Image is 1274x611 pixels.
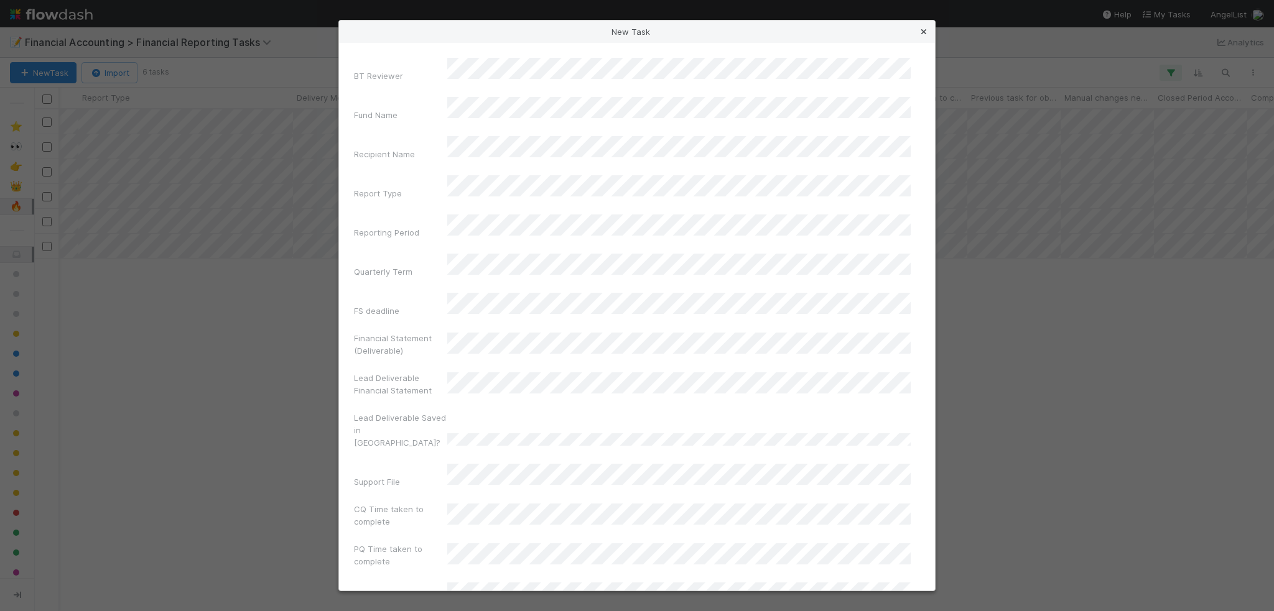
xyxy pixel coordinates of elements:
[354,475,400,488] label: Support File
[354,372,447,397] label: Lead Deliverable Financial Statement
[354,148,415,160] label: Recipient Name
[354,411,447,449] label: Lead Deliverable Saved in [GEOGRAPHIC_DATA]?
[354,543,447,567] label: PQ Time taken to complete
[354,70,403,82] label: BT Reviewer
[354,503,447,528] label: CQ Time taken to complete
[354,332,447,357] label: Financial Statement (Deliverable)
[354,187,402,200] label: Report Type
[354,265,412,278] label: Quarterly Term
[354,109,398,121] label: Fund Name
[354,305,399,317] label: FS deadline
[339,21,935,43] div: New Task
[354,226,419,239] label: Reporting Period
